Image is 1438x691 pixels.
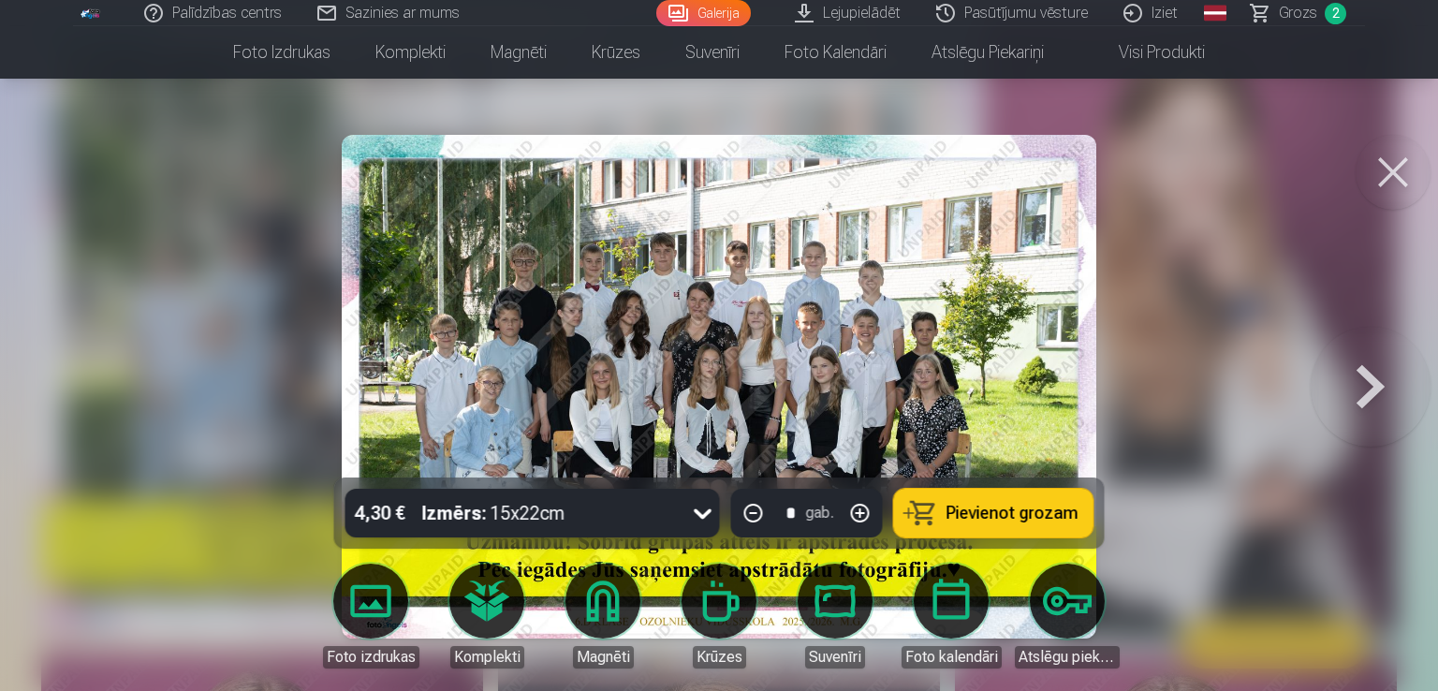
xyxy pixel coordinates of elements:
a: Atslēgu piekariņi [909,26,1066,79]
a: Krūzes [667,564,771,669]
a: Foto izdrukas [318,564,423,669]
div: 15x22cm [422,489,565,537]
div: Suvenīri [805,646,865,669]
div: 4,30 € [345,489,415,537]
div: Krūzes [693,646,746,669]
a: Foto kalendāri [762,26,909,79]
a: Suvenīri [663,26,762,79]
strong: Izmērs : [422,500,487,526]
a: Visi produkti [1066,26,1227,79]
a: Foto izdrukas [211,26,353,79]
div: Foto izdrukas [323,646,419,669]
a: Komplekti [434,564,539,669]
a: Magnēti [550,564,655,669]
span: Grozs [1279,2,1317,24]
a: Krūzes [569,26,663,79]
div: gab. [806,502,834,524]
span: Pievienot grozam [946,505,1078,522]
div: Magnēti [573,646,634,669]
a: Suvenīri [783,564,888,669]
button: Pievienot grozam [894,489,1093,537]
a: Foto kalendāri [899,564,1004,669]
a: Komplekti [353,26,468,79]
div: Foto kalendāri [902,646,1002,669]
a: Atslēgu piekariņi [1015,564,1120,669]
div: Atslēgu piekariņi [1015,646,1120,669]
img: /fa1 [81,7,101,19]
a: Magnēti [468,26,569,79]
div: Komplekti [450,646,524,669]
span: 2 [1325,3,1346,24]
